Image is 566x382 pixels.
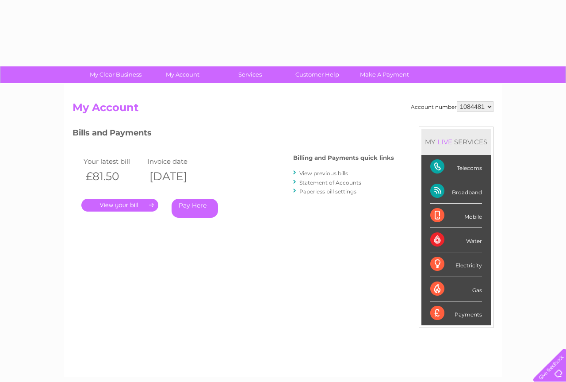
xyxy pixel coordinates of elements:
[430,155,482,179] div: Telecoms
[81,167,145,185] th: £81.50
[430,277,482,301] div: Gas
[79,66,152,83] a: My Clear Business
[436,138,454,146] div: LIVE
[281,66,354,83] a: Customer Help
[145,167,209,185] th: [DATE]
[146,66,219,83] a: My Account
[81,199,158,212] a: .
[430,204,482,228] div: Mobile
[430,179,482,204] div: Broadband
[293,154,394,161] h4: Billing and Payments quick links
[430,228,482,252] div: Water
[299,179,361,186] a: Statement of Accounts
[73,101,493,118] h2: My Account
[73,127,394,142] h3: Bills and Payments
[145,155,209,167] td: Invoice date
[299,170,348,177] a: View previous bills
[421,129,491,154] div: MY SERVICES
[214,66,287,83] a: Services
[348,66,421,83] a: Make A Payment
[172,199,218,218] a: Pay Here
[430,301,482,325] div: Payments
[299,188,356,195] a: Paperless bill settings
[411,101,493,112] div: Account number
[81,155,145,167] td: Your latest bill
[430,252,482,277] div: Electricity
